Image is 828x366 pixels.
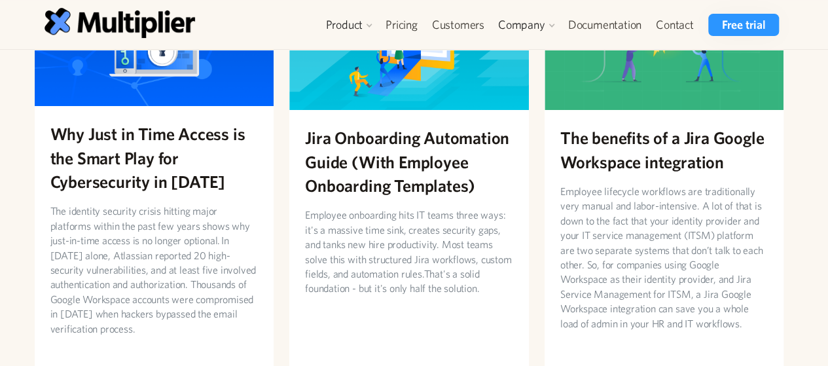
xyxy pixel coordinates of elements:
h2: Jira Onboarding Automation Guide (With Employee Onboarding Templates) [305,126,513,197]
h2: Why Just in Time Access is the Smart Play for Cybersecurity in [DATE] [50,122,259,193]
a: Pricing [378,14,425,36]
div: Company [498,17,545,33]
div: Product [319,14,378,36]
p: Employee onboarding hits IT teams three ways: it's a massive time sink, creates security gaps, an... [305,208,513,295]
h2: The benefits of a Jira Google Workspace integration [560,126,768,174]
a: Contact [649,14,701,36]
p: The identity security crisis hitting major platforms within the past few years shows why just-in-... [50,204,259,336]
a: Documentation [560,14,648,36]
a: Customers [425,14,492,36]
a: Free trial [708,14,778,36]
div: Product [325,17,363,33]
p: Employee lifecycle workflows are traditionally very manual and labor-intensive. A lot of that is ... [560,184,768,331]
div: Company [492,14,561,36]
